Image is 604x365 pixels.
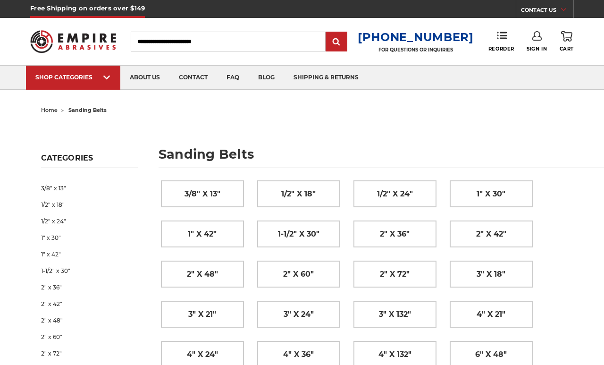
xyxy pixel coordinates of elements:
[521,5,573,18] a: CONTACT US
[450,221,532,247] a: 2" x 42"
[217,66,249,90] a: faq
[41,153,137,168] h5: Categories
[41,279,137,296] a: 2" x 36"
[30,25,116,58] img: Empire Abrasives
[187,347,218,363] span: 4" x 24"
[188,226,217,242] span: 1" x 42"
[188,306,216,323] span: 3" x 21"
[354,301,436,327] a: 3" x 132"
[41,263,137,279] a: 1-1/2" x 30"
[258,181,340,207] a: 1/2" x 18"
[560,31,574,52] a: Cart
[281,186,316,202] span: 1/2" x 18"
[379,306,411,323] span: 3" x 132"
[354,181,436,207] a: 1/2" x 24"
[358,47,474,53] p: FOR QUESTIONS OR INQUIRIES
[560,46,574,52] span: Cart
[258,261,340,287] a: 2" x 60"
[283,266,314,282] span: 2" x 60"
[41,107,58,113] a: home
[284,66,368,90] a: shipping & returns
[120,66,169,90] a: about us
[354,261,436,287] a: 2" x 72"
[41,196,137,213] a: 1/2" x 18"
[380,266,410,282] span: 2" x 72"
[475,347,507,363] span: 6" x 48"
[354,221,436,247] a: 2" x 36"
[380,226,410,242] span: 2" x 36"
[327,33,346,51] input: Submit
[35,74,111,81] div: SHOP CATEGORIES
[284,306,314,323] span: 3" x 24"
[477,186,505,202] span: 1" x 30"
[68,107,107,113] span: sanding belts
[41,312,137,329] a: 2" x 48"
[450,301,532,327] a: 4" x 21"
[378,347,411,363] span: 4" x 132"
[377,186,413,202] span: 1/2" x 24"
[278,226,319,242] span: 1-1/2" x 30"
[187,266,218,282] span: 2" x 48"
[41,345,137,362] a: 2" x 72"
[41,246,137,263] a: 1" x 42"
[161,301,243,327] a: 3" x 21"
[258,221,340,247] a: 1-1/2" x 30"
[477,266,505,282] span: 3" x 18"
[488,31,514,51] a: Reorder
[488,46,514,52] span: Reorder
[477,306,505,323] span: 4" x 21"
[41,180,137,196] a: 3/8" x 13"
[249,66,284,90] a: blog
[41,213,137,229] a: 1/2" x 24"
[283,347,314,363] span: 4" x 36"
[41,329,137,345] a: 2" x 60"
[169,66,217,90] a: contact
[185,186,220,202] span: 3/8" x 13"
[358,30,474,44] a: [PHONE_NUMBER]
[161,261,243,287] a: 2" x 48"
[258,301,340,327] a: 3" x 24"
[450,261,532,287] a: 3" x 18"
[161,221,243,247] a: 1" x 42"
[527,46,547,52] span: Sign In
[476,226,506,242] span: 2" x 42"
[41,296,137,312] a: 2" x 42"
[450,181,532,207] a: 1" x 30"
[161,181,243,207] a: 3/8" x 13"
[41,229,137,246] a: 1" x 30"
